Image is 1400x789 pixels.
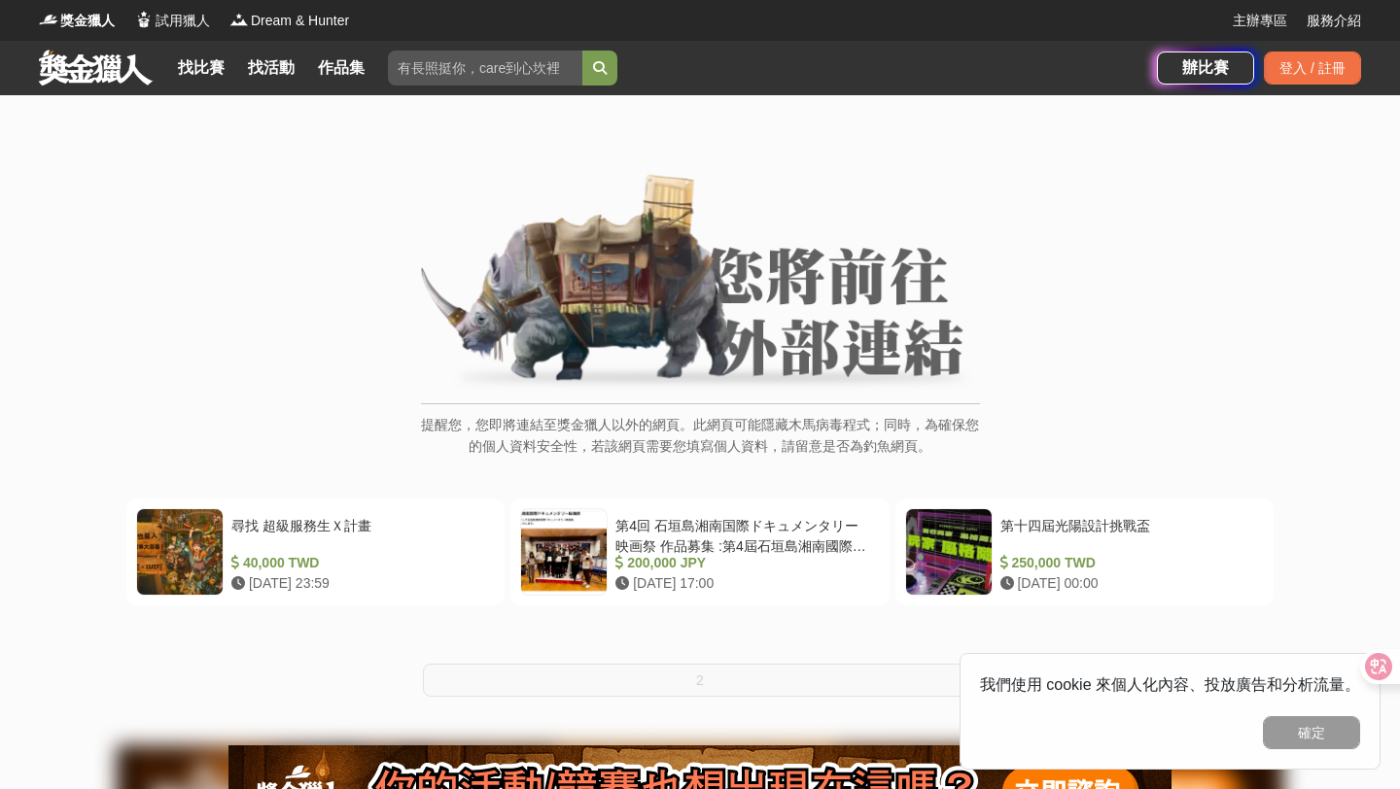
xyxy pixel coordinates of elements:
[170,54,232,82] a: 找比賽
[229,10,249,29] img: Logo
[231,553,487,573] div: 40,000 TWD
[1307,11,1361,31] a: 服務介紹
[388,51,582,86] input: 有長照挺你，care到心坎裡！青春出手，拍出照顧 影音徵件活動
[240,54,302,82] a: 找活動
[1233,11,1287,31] a: 主辦專區
[980,676,1360,693] span: 我們使用 cookie 來個人化內容、投放廣告和分析流量。
[1000,516,1256,553] div: 第十四屆光陽設計挑戰盃
[1263,716,1360,749] button: 確定
[895,498,1274,605] a: 第十四屆光陽設計挑戰盃 250,000 TWD [DATE] 00:00
[1000,573,1256,594] div: [DATE] 00:00
[134,10,154,29] img: Logo
[126,498,505,605] a: 尋找 超級服務生Ｘ計畫 40,000 TWD [DATE] 23:59
[1000,553,1256,573] div: 250,000 TWD
[615,516,871,553] div: 第4回 石垣島湘南国際ドキュメンタリー映画祭 作品募集 :第4屆石垣島湘南國際紀錄片電影節作品徵集
[421,174,980,394] img: External Link Banner
[229,11,349,31] a: LogoDream & Hunter
[310,54,372,82] a: 作品集
[39,10,58,29] img: Logo
[231,516,487,553] div: 尋找 超級服務生Ｘ計畫
[615,553,871,573] div: 200,000 JPY
[60,11,115,31] span: 獎金獵人
[39,11,115,31] a: Logo獎金獵人
[615,573,871,594] div: [DATE] 17:00
[251,11,349,31] span: Dream & Hunter
[421,414,980,477] p: 提醒您，您即將連結至獎金獵人以外的網頁。此網頁可能隱藏木馬病毒程式；同時，為確保您的個人資料安全性，若該網頁需要您填寫個人資料，請留意是否為釣魚網頁。
[1264,51,1361,85] div: 登入 / 註冊
[134,11,210,31] a: Logo試用獵人
[231,573,487,594] div: [DATE] 23:59
[423,664,977,697] button: 2
[510,498,889,605] a: 第4回 石垣島湘南国際ドキュメンタリー映画祭 作品募集 :第4屆石垣島湘南國際紀錄片電影節作品徵集 200,000 JPY [DATE] 17:00
[156,11,210,31] span: 試用獵人
[1157,51,1254,85] a: 辦比賽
